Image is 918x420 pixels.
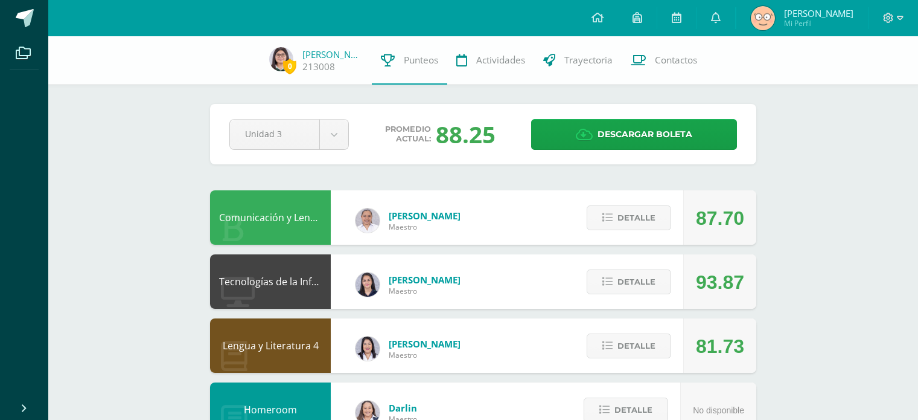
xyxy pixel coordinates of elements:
[751,6,775,30] img: ec776638e2b37e158411211b4036a738.png
[210,190,331,245] div: Comunicación y Lenguaje L3 Inglés 4
[355,208,380,233] img: 04fbc0eeb5f5f8cf55eb7ff53337e28b.png
[210,318,331,373] div: Lengua y Literatura 4
[784,18,853,28] span: Mi Perfil
[404,54,438,66] span: Punteos
[436,118,496,150] div: 88.25
[784,7,853,19] span: [PERSON_NAME]
[389,210,461,222] span: [PERSON_NAME]
[598,120,692,149] span: Descargar boleta
[617,335,655,357] span: Detalle
[534,36,622,85] a: Trayectoria
[302,48,363,60] a: [PERSON_NAME] de
[693,405,744,415] span: No disponible
[302,60,335,73] a: 213008
[617,207,655,229] span: Detalle
[389,274,461,286] span: [PERSON_NAME]
[355,337,380,361] img: fd1196377973db38ffd7ffd912a4bf7e.png
[655,54,697,66] span: Contactos
[564,54,613,66] span: Trayectoria
[245,120,304,148] span: Unidad 3
[617,271,655,293] span: Detalle
[696,255,744,309] div: 93.87
[531,119,737,150] a: Descargar boleta
[389,350,461,360] span: Maestro
[230,120,348,149] a: Unidad 3
[269,47,293,71] img: e20889350ad5515b27f10ece12a4bd09.png
[389,286,461,296] span: Maestro
[587,270,671,294] button: Detalle
[696,191,744,245] div: 87.70
[385,124,431,144] span: Promedio actual:
[476,54,525,66] span: Actividades
[283,59,296,74] span: 0
[389,402,417,414] span: Darlin
[389,222,461,232] span: Maestro
[210,254,331,309] div: Tecnologías de la Información y la Comunicación 4
[587,205,671,230] button: Detalle
[355,273,380,297] img: dbcf09110664cdb6f63fe058abfafc14.png
[622,36,706,85] a: Contactos
[696,319,744,373] div: 81.73
[447,36,534,85] a: Actividades
[389,338,461,350] span: [PERSON_NAME]
[587,334,671,358] button: Detalle
[372,36,447,85] a: Punteos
